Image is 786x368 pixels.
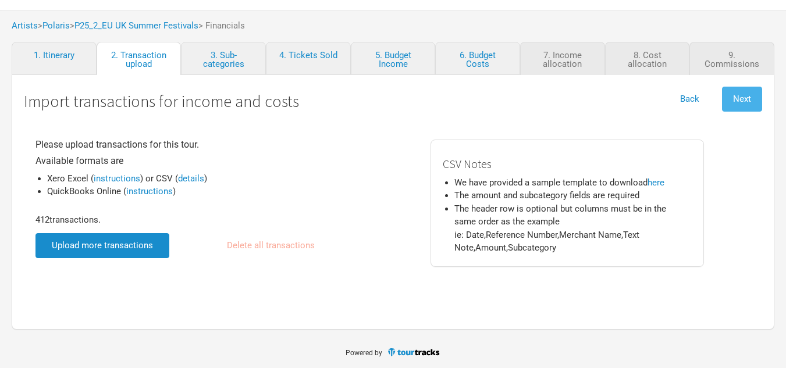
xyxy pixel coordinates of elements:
button: Back [669,87,710,112]
span: > [38,22,70,30]
a: 5. Budget Income [351,42,436,75]
h2: CSV Notes [443,158,692,170]
a: 6. Budget Costs [435,42,520,75]
img: TourTracks [387,347,440,357]
button: Delete all transactions [216,233,326,258]
li: QuickBooks Online ( ) [47,185,361,198]
a: Artists [12,20,38,31]
a: P25_2_EU UK Summer Festivals [74,20,198,31]
h1: Import transactions for income and costs [24,92,299,110]
p: Available formats are [35,156,372,166]
button: Next [722,87,762,112]
p: Please upload transactions for this tour. [35,140,372,150]
span: Powered by [346,349,382,357]
a: here [648,177,664,188]
a: 8. Cost allocation [605,42,690,75]
a: 4. Tickets Sold [266,42,351,75]
li: Xero Excel ( ) or CSV ( ) [47,172,361,185]
span: Next [733,94,751,104]
a: Back [669,94,710,104]
a: details [178,173,204,184]
a: instructions [94,173,140,184]
span: > Financials [198,22,245,30]
li: The amount and subcategory fields are required [454,189,680,202]
div: 412 transactions. [35,216,372,233]
li: The header row is optional but columns must be in the same order as the example ie: Date,Referenc... [454,202,680,255]
a: 2. Transaction upload [97,42,182,75]
a: instructions [126,186,173,196]
a: 1. Itinerary [12,42,97,75]
span: > [70,22,198,30]
a: 9. Commissions [689,42,774,75]
li: We have provided a sample template to download [454,176,680,190]
a: 3. Sub-categories [181,42,266,75]
a: 7. Income allocation [520,42,605,75]
a: Polaris [42,20,70,31]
